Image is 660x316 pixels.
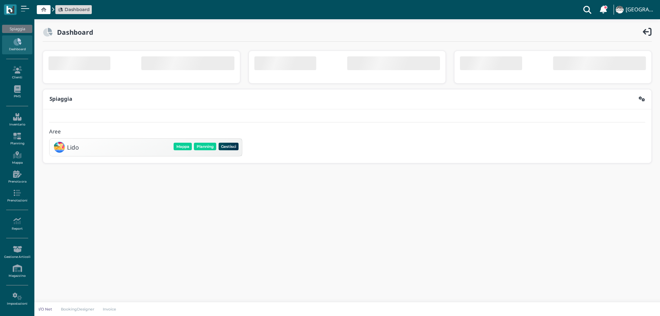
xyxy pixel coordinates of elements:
[53,29,93,36] h2: Dashboard
[49,95,72,102] b: Spiaggia
[2,35,32,54] a: Dashboard
[67,144,79,151] h3: Lido
[611,295,654,310] iframe: Help widget launcher
[2,25,32,33] div: Spiaggia
[626,7,656,13] h4: [GEOGRAPHIC_DATA]
[58,6,90,13] a: Dashboard
[65,6,90,13] span: Dashboard
[2,83,32,101] a: PMS
[49,129,61,135] h4: Aree
[2,149,32,167] a: Mappa
[615,1,656,18] a: ... [GEOGRAPHIC_DATA]
[6,6,14,14] img: logo
[616,6,623,13] img: ...
[2,110,32,129] a: Inventario
[194,143,216,150] button: Planning
[2,63,32,82] a: Clienti
[2,167,32,186] a: Prenota ora
[2,130,32,149] a: Planning
[219,143,239,150] button: Gestisci
[174,143,192,150] button: Mappa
